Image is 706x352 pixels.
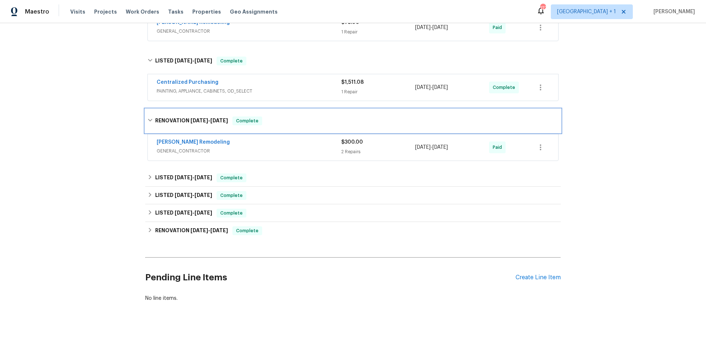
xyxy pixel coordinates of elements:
span: [PERSON_NAME] [650,8,695,15]
span: Paid [493,24,505,31]
span: [DATE] [210,118,228,123]
span: - [175,210,212,215]
a: [PERSON_NAME] Remodeling [157,140,230,145]
span: Paid [493,144,505,151]
span: [DATE] [415,85,431,90]
span: - [415,24,448,31]
span: [DATE] [432,85,448,90]
span: [DATE] [175,193,192,198]
div: 127 [540,4,545,12]
span: - [190,118,228,123]
span: - [175,193,212,198]
div: 1 Repair [341,88,415,96]
span: - [415,84,448,91]
div: LISTED [DATE]-[DATE]Complete [145,49,561,73]
span: Geo Assignments [230,8,278,15]
span: Complete [217,57,246,65]
span: [DATE] [190,228,208,233]
span: [DATE] [195,58,212,63]
span: Complete [233,227,261,234]
span: [DATE] [415,145,431,150]
h6: RENOVATION [155,116,228,125]
span: [DATE] [432,145,448,150]
span: - [175,58,212,63]
div: 2 Repairs [341,148,415,155]
span: [DATE] [195,175,212,180]
span: [DATE] [415,25,431,30]
span: - [415,144,448,151]
span: $1,511.08 [341,80,364,85]
span: Complete [217,192,246,199]
span: Complete [493,84,518,91]
h6: LISTED [155,191,212,200]
span: Complete [217,209,246,217]
span: [DATE] [175,58,192,63]
h6: RENOVATION [155,226,228,235]
span: [DATE] [190,118,208,123]
span: Visits [70,8,85,15]
div: LISTED [DATE]-[DATE]Complete [145,204,561,222]
span: Complete [233,117,261,125]
div: LISTED [DATE]-[DATE]Complete [145,187,561,204]
span: PAINTING, APPLIANCE, CABINETS, OD_SELECT [157,87,341,95]
h6: LISTED [155,57,212,65]
span: GENERAL_CONTRACTOR [157,147,341,155]
span: Complete [217,174,246,182]
div: 1 Repair [341,28,415,36]
a: Centralized Purchasing [157,80,218,85]
span: Maestro [25,8,49,15]
div: RENOVATION [DATE]-[DATE]Complete [145,222,561,240]
h2: Pending Line Items [145,261,516,295]
span: [DATE] [175,210,192,215]
span: [DATE] [210,228,228,233]
span: Tasks [168,9,183,14]
span: $300.00 [341,140,363,145]
div: LISTED [DATE]-[DATE]Complete [145,169,561,187]
span: [DATE] [175,175,192,180]
span: [DATE] [432,25,448,30]
span: Work Orders [126,8,159,15]
span: - [175,175,212,180]
span: - [190,228,228,233]
h6: LISTED [155,209,212,218]
span: [DATE] [195,210,212,215]
div: No line items. [145,295,561,302]
div: RENOVATION [DATE]-[DATE]Complete [145,109,561,133]
span: [GEOGRAPHIC_DATA] + 1 [557,8,616,15]
span: Projects [94,8,117,15]
span: GENERAL_CONTRACTOR [157,28,341,35]
h6: LISTED [155,173,212,182]
div: Create Line Item [516,274,561,281]
span: [DATE] [195,193,212,198]
span: Properties [192,8,221,15]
